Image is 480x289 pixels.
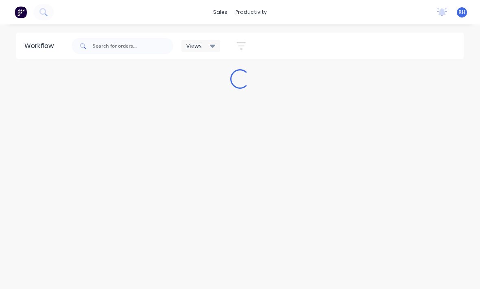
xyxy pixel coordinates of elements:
[458,9,465,16] span: RH
[186,42,202,50] span: Views
[15,6,27,18] img: Factory
[24,41,58,51] div: Workflow
[93,38,173,54] input: Search for orders...
[209,6,231,18] div: sales
[231,6,271,18] div: productivity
